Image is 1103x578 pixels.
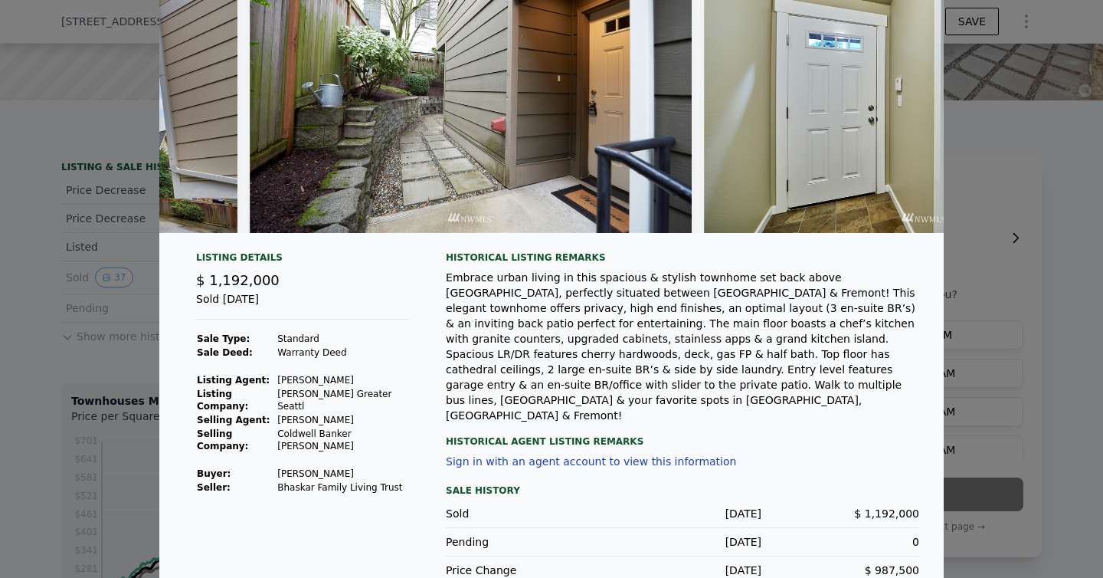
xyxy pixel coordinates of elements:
[197,468,231,479] strong: Buyer :
[854,507,919,520] span: $ 1,192,000
[277,373,409,387] td: [PERSON_NAME]
[196,272,280,288] span: $ 1,192,000
[197,333,250,344] strong: Sale Type:
[761,534,919,550] div: 0
[604,534,761,550] div: [DATE]
[277,427,409,453] td: Coldwell Banker [PERSON_NAME]
[197,415,270,425] strong: Selling Agent:
[446,270,919,423] div: Embrace urban living in this spacious & stylish townhome set back above [GEOGRAPHIC_DATA], perfec...
[604,506,761,521] div: [DATE]
[197,429,248,452] strong: Selling Company:
[197,347,253,358] strong: Sale Deed:
[197,389,248,412] strong: Listing Company:
[196,291,409,320] div: Sold [DATE]
[446,506,604,521] div: Sold
[446,481,919,500] div: Sale History
[446,251,919,264] div: Historical Listing remarks
[197,375,270,386] strong: Listing Agent:
[604,563,761,578] div: [DATE]
[446,534,604,550] div: Pending
[277,387,409,413] td: [PERSON_NAME] Greater Seattl
[277,332,409,346] td: Standard
[197,482,231,493] strong: Seller :
[277,467,409,481] td: [PERSON_NAME]
[446,423,919,448] div: Historical Agent Listing Remarks
[277,413,409,427] td: [PERSON_NAME]
[277,346,409,360] td: Warranty Deed
[865,564,919,576] span: $ 987,500
[446,563,604,578] div: Price Change
[277,481,409,494] td: Bhaskar Family Living Trust
[196,251,409,270] div: Listing Details
[446,455,736,468] button: Sign in with an agent account to view this information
